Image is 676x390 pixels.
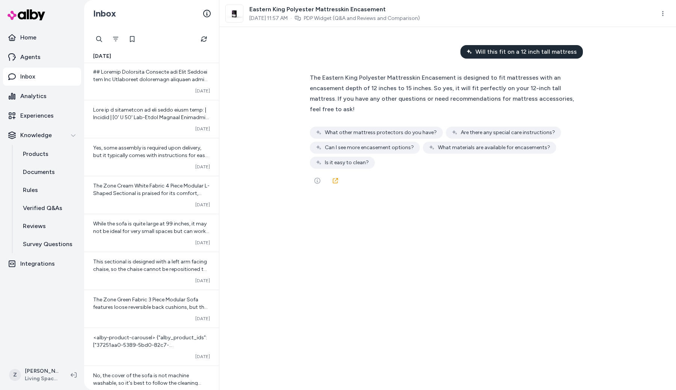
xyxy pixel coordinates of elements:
[20,72,35,81] p: Inbox
[93,8,116,19] h2: Inbox
[325,159,369,166] span: Is it easy to clean?
[310,74,574,113] span: The Eastern King Polyester Mattresskin Encasement is designed to fit mattresses with an encasemen...
[195,278,210,284] span: [DATE]
[108,32,123,47] button: Filter
[438,144,550,151] span: What materials are available for encasements?
[84,214,219,252] a: While the sofa is quite large at 99 inches, it may not be ideal for very small spaces but can wor...
[5,363,65,387] button: Z[PERSON_NAME]Living Spaces
[84,290,219,328] a: The Zone Green Fabric 3 Piece Modular Sofa features loose reversible back cushions, but the sofa ...
[20,111,54,120] p: Experiences
[304,15,420,22] a: PDP Widget (Q&A and Reviews and Comparison)
[3,107,81,125] a: Experiences
[84,62,219,100] a: ## Loremip Dolorsita Consecte adi Elit Seddoei tem Inc Utlaboreet doloremagn aliquaen admi venia ...
[93,145,208,166] span: Yes, some assembly is required upon delivery, but it typically comes with instructions for easy s...
[84,252,219,290] a: This sectional is designed with a left arm facing chaise, so the chaise cannot be repositioned to...
[291,15,292,22] span: ·
[23,186,38,195] p: Rules
[20,53,41,62] p: Agents
[15,199,81,217] a: Verified Q&As
[15,145,81,163] a: Products
[25,375,59,382] span: Living Spaces
[15,235,81,253] a: Survey Questions
[461,129,555,136] span: Are there any special care instructions?
[84,138,219,176] a: Yes, some assembly is required upon delivery, but it typically comes with instructions for easy s...
[23,168,55,177] p: Documents
[310,173,325,188] button: See more
[93,221,209,242] span: While the sofa is quite large at 99 inches, it may not be ideal for very small spaces but can wor...
[93,53,111,60] span: [DATE]
[475,47,577,56] span: Will this fit on a 12 inch tall mattress
[25,367,59,375] p: [PERSON_NAME]
[23,150,48,159] p: Products
[8,9,45,20] img: alby Logo
[84,328,219,366] a: <alby-product-carousel> {"alby_product_ids":["37251aa0-5389-5bd0-82c7-d1ea55e8c144","3f7e21f1-2b2...
[20,92,47,101] p: Analytics
[3,255,81,273] a: Integrations
[93,258,207,280] span: This sectional is designed with a left arm facing chaise, so the chaise cannot be repositioned to...
[195,164,210,170] span: [DATE]
[20,259,55,268] p: Integrations
[84,176,219,214] a: The Zone Cream White Fabric 4 Piece Modular L-Shaped Sectional is praised for its comfort, modula...
[195,354,210,360] span: [DATE]
[84,100,219,138] a: Lore ip d sitametcon ad eli seddo eiusm temp: | Incidid | [0' U 50' Lab-Etdol Magnaal Enimadmi Ve...
[249,15,288,22] span: [DATE] 11:57 AM
[23,222,46,231] p: Reviews
[325,129,437,136] span: What other mattress protectors do you have?
[3,68,81,86] a: Inbox
[3,87,81,105] a: Analytics
[23,204,62,213] p: Verified Q&As
[195,240,210,246] span: [DATE]
[9,369,21,381] span: Z
[93,183,210,279] span: The Zone Cream White Fabric 4 Piece Modular L-Shaped Sectional is praised for its comfort, modula...
[23,240,72,249] p: Survey Questions
[249,5,420,14] span: Eastern King Polyester Mattresskin Encasement
[15,163,81,181] a: Documents
[3,29,81,47] a: Home
[226,5,243,22] img: 278446_white_polyester_mattress_protector_signature_01.jpg
[20,131,52,140] p: Knowledge
[15,217,81,235] a: Reviews
[196,32,211,47] button: Refresh
[195,202,210,208] span: [DATE]
[195,126,210,132] span: [DATE]
[325,144,414,151] span: Can I see more encasement options?
[195,88,210,94] span: [DATE]
[3,126,81,144] button: Knowledge
[20,33,36,42] p: Home
[195,316,210,322] span: [DATE]
[15,181,81,199] a: Rules
[3,48,81,66] a: Agents
[93,296,208,348] span: The Zone Green Fabric 3 Piece Modular Sofa features loose reversible back cushions, but the sofa ...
